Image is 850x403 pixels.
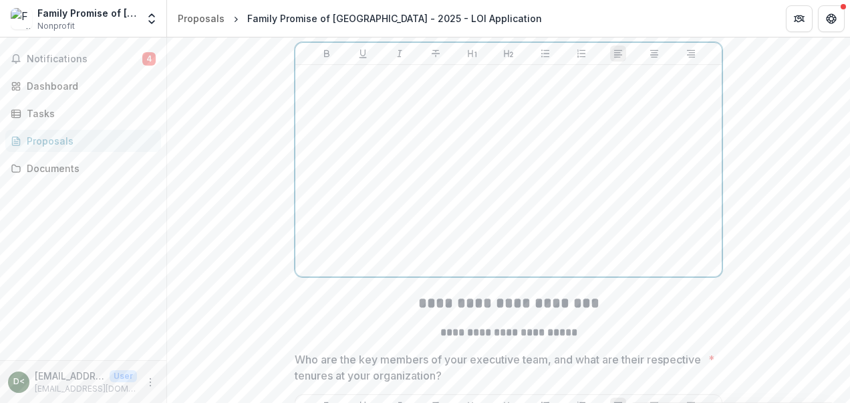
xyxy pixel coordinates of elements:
button: Align Center [646,46,662,62]
button: Ordered List [573,46,589,62]
div: devdirector@fplehighvalley.org <devdirector@fplehighvalley.org> <devdirector@fplehighvalley.org> ... [13,378,25,386]
a: Proposals [172,9,230,28]
button: Align Right [683,46,699,62]
button: Open entity switcher [142,5,161,32]
p: Who are the key members of your executive team, and what are their respective tenures at your org... [295,351,703,384]
a: Documents [5,157,161,179]
span: 4 [142,52,156,66]
div: Tasks [27,106,150,120]
div: Documents [27,161,150,175]
button: Bullet List [537,46,553,62]
button: Underline [355,46,371,62]
span: Notifications [27,54,142,65]
a: Tasks [5,102,161,125]
button: Bold [319,46,335,62]
p: User [110,370,137,382]
p: [EMAIL_ADDRESS][DOMAIN_NAME] [35,383,137,395]
button: Partners [786,5,813,32]
button: Align Left [610,46,626,62]
div: Dashboard [27,79,150,93]
p: [EMAIL_ADDRESS][DOMAIN_NAME] <[EMAIL_ADDRESS][DOMAIN_NAME]> <[EMAIL_ADDRESS][DOMAIN_NAME]> <[EMAI... [35,369,104,383]
div: Proposals [27,134,150,148]
button: Heading 2 [501,46,517,62]
button: Get Help [818,5,845,32]
button: Italicize [392,46,408,62]
button: Strike [428,46,444,62]
span: Nonprofit [37,20,75,32]
button: Notifications4 [5,48,161,70]
div: Family Promise of [GEOGRAPHIC_DATA] - 2025 - LOI Application [247,11,542,25]
div: Family Promise of [GEOGRAPHIC_DATA] [37,6,137,20]
button: More [142,374,158,390]
button: Heading 1 [464,46,480,62]
img: Family Promise of Lehigh Valley [11,8,32,29]
a: Dashboard [5,75,161,97]
div: Proposals [178,11,225,25]
nav: breadcrumb [172,9,547,28]
a: Proposals [5,130,161,152]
